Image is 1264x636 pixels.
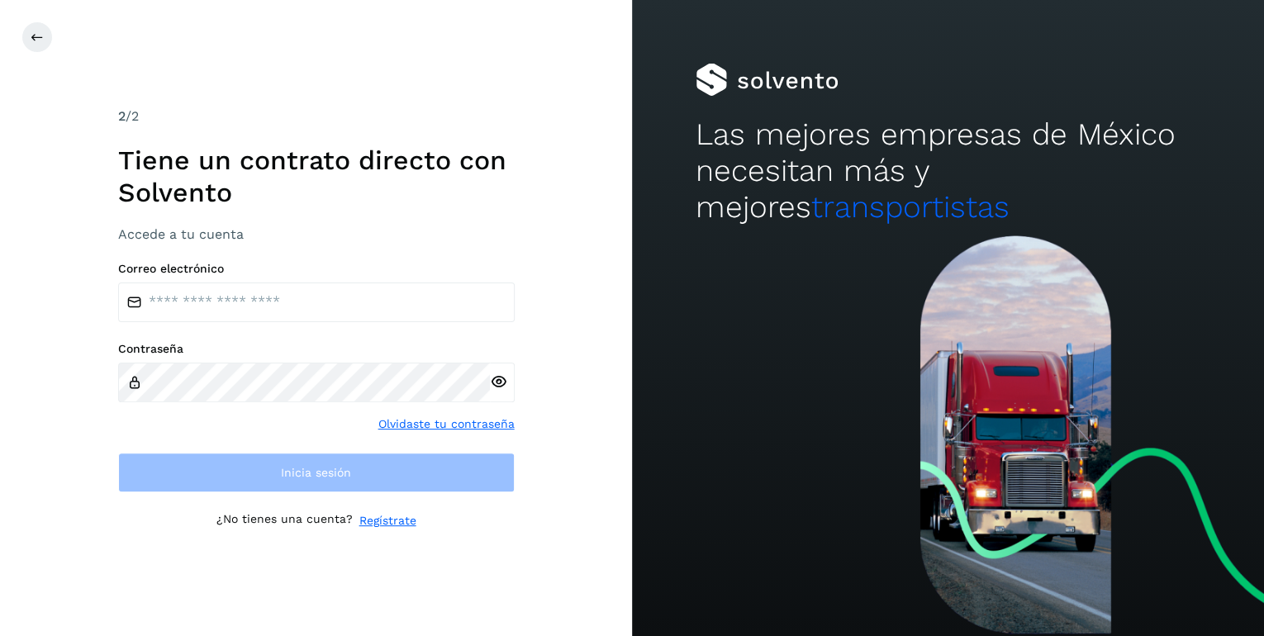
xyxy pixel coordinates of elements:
p: ¿No tienes una cuenta? [216,512,353,529]
label: Contraseña [118,342,515,356]
a: Olvidaste tu contraseña [378,415,515,433]
span: 2 [118,108,126,124]
span: Inicia sesión [281,467,351,478]
h1: Tiene un contrato directo con Solvento [118,145,515,208]
div: /2 [118,107,515,126]
h2: Las mejores empresas de México necesitan más y mejores [696,116,1201,226]
span: transportistas [811,189,1010,225]
a: Regístrate [359,512,416,529]
button: Inicia sesión [118,453,515,492]
label: Correo electrónico [118,262,515,276]
h3: Accede a tu cuenta [118,226,515,242]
